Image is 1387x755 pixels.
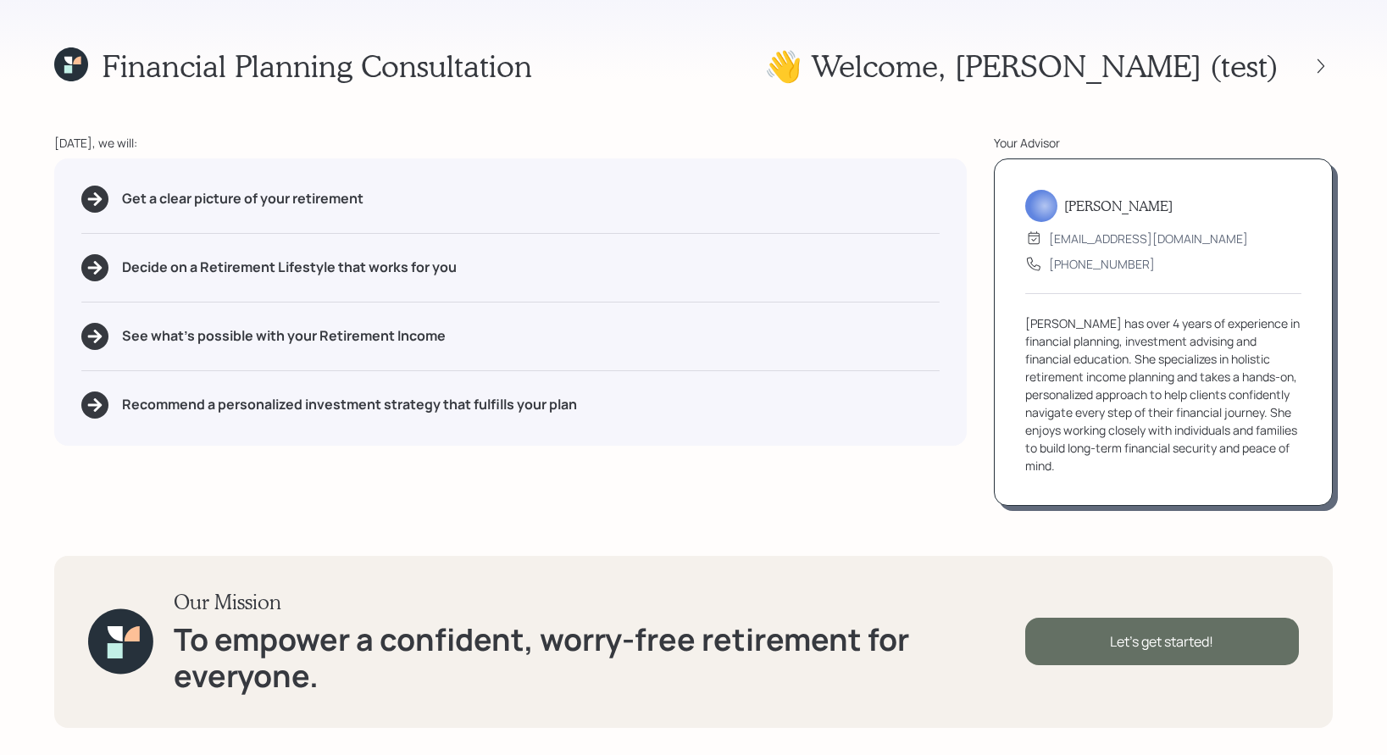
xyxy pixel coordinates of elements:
[1025,618,1299,665] div: Let's get started!
[122,191,363,207] h5: Get a clear picture of your retirement
[122,259,457,275] h5: Decide on a Retirement Lifestyle that works for you
[1025,181,1057,222] img: aleksandra-headshot.png
[54,134,967,152] div: [DATE], we will:
[1064,197,1173,214] h5: [PERSON_NAME]
[1049,230,1248,247] div: [EMAIL_ADDRESS][DOMAIN_NAME]
[122,397,577,413] h5: Recommend a personalized investment strategy that fulfills your plan
[1049,255,1155,273] div: [PHONE_NUMBER]
[102,47,532,84] h1: Financial Planning Consultation
[174,621,1025,694] h1: To empower a confident, worry-free retirement for everyone.
[122,328,446,344] h5: See what's possible with your Retirement Income
[174,590,1025,614] h3: Our Mission
[764,47,1279,84] h1: 👋 Welcome , [PERSON_NAME] (test)
[994,134,1333,152] div: Your Advisor
[1025,314,1301,475] div: [PERSON_NAME] has over 4 years of experience in financial planning, investment advising and finan...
